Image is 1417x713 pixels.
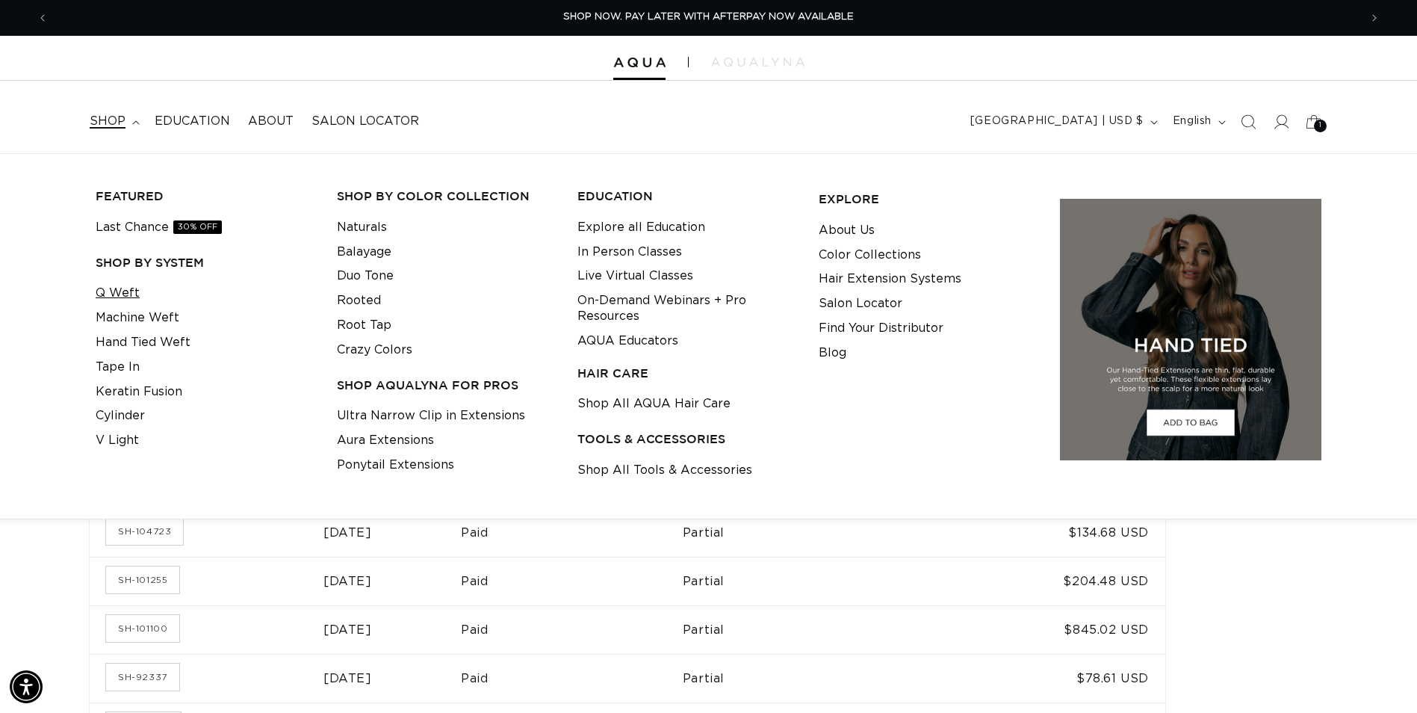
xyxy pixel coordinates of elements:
[577,365,796,381] h3: HAIR CARE
[10,670,43,703] div: Accessibility Menu
[949,508,1165,557] td: $134.68 USD
[96,404,145,428] a: Cylinder
[337,453,454,478] a: Ponytail Extensions
[323,673,372,685] time: [DATE]
[96,380,182,404] a: Keratin Fusion
[461,557,683,605] td: Paid
[819,267,961,291] a: Hair Extension Systems
[337,264,394,288] a: Duo Tone
[819,291,902,316] a: Salon Locator
[96,188,314,204] h3: FEATURED
[711,58,804,67] img: aqualyna.com
[146,105,239,138] a: Education
[337,288,381,313] a: Rooted
[106,567,179,593] a: Order number SH-101255
[337,404,525,428] a: Ultra Narrow Clip in Extensions
[96,355,140,380] a: Tape In
[90,114,125,129] span: shop
[577,215,705,240] a: Explore all Education
[337,338,412,362] a: Crazy Colors
[81,105,146,138] summary: shop
[173,220,222,234] span: 30% OFF
[949,654,1165,703] td: $78.61 USD
[311,114,419,129] span: Salon Locator
[96,255,314,271] h3: SHOP BY SYSTEM
[683,508,949,557] td: Partial
[155,114,230,129] span: Education
[613,58,666,68] img: Aqua Hair Extensions
[1319,120,1322,132] span: 1
[949,557,1165,605] td: $204.48 USD
[96,281,140,306] a: Q Weft
[949,605,1165,654] td: $845.02 USD
[577,240,682,265] a: In Person Classes
[577,431,796,447] h3: TOOLS & ACCESSORIES
[337,215,387,240] a: Naturals
[323,527,372,539] time: [DATE]
[563,12,854,22] span: SHOP NOW. PAY LATER WITH AFTERPAY NOW AVAILABLE
[323,575,372,587] time: [DATE]
[337,188,555,204] h3: Shop by Color Collection
[239,105,303,138] a: About
[683,557,949,605] td: Partial
[96,330,190,355] a: Hand Tied Weft
[577,188,796,204] h3: EDUCATION
[577,329,678,354] a: AQUA Educators
[96,428,139,453] a: V Light
[819,218,875,243] a: About Us
[26,4,59,32] button: Previous announcement
[337,428,434,453] a: Aura Extensions
[819,243,921,268] a: Color Collections
[1164,108,1232,136] button: English
[577,288,796,329] a: On-Demand Webinars + Pro Resources
[819,191,1037,207] h3: EXPLORE
[683,605,949,654] td: Partial
[337,240,391,265] a: Balayage
[683,654,949,703] td: Partial
[337,313,391,338] a: Root Tap
[106,664,179,691] a: Order number SH-92337
[461,605,683,654] td: Paid
[819,341,846,365] a: Blog
[577,458,752,483] a: Shop All Tools & Accessories
[323,624,372,636] time: [DATE]
[970,114,1144,129] span: [GEOGRAPHIC_DATA] | USD $
[577,392,731,416] a: Shop All AQUA Hair Care
[1232,105,1265,138] summary: Search
[461,654,683,703] td: Paid
[337,377,555,393] h3: Shop AquaLyna for Pros
[577,264,693,288] a: Live Virtual Classes
[303,105,428,138] a: Salon Locator
[1173,114,1212,129] span: English
[106,518,183,545] a: Order number SH-104723
[461,508,683,557] td: Paid
[96,306,179,330] a: Machine Weft
[96,215,222,240] a: Last Chance30% OFF
[819,316,943,341] a: Find Your Distributor
[961,108,1164,136] button: [GEOGRAPHIC_DATA] | USD $
[106,615,179,642] a: Order number SH-101100
[248,114,294,129] span: About
[1358,4,1391,32] button: Next announcement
